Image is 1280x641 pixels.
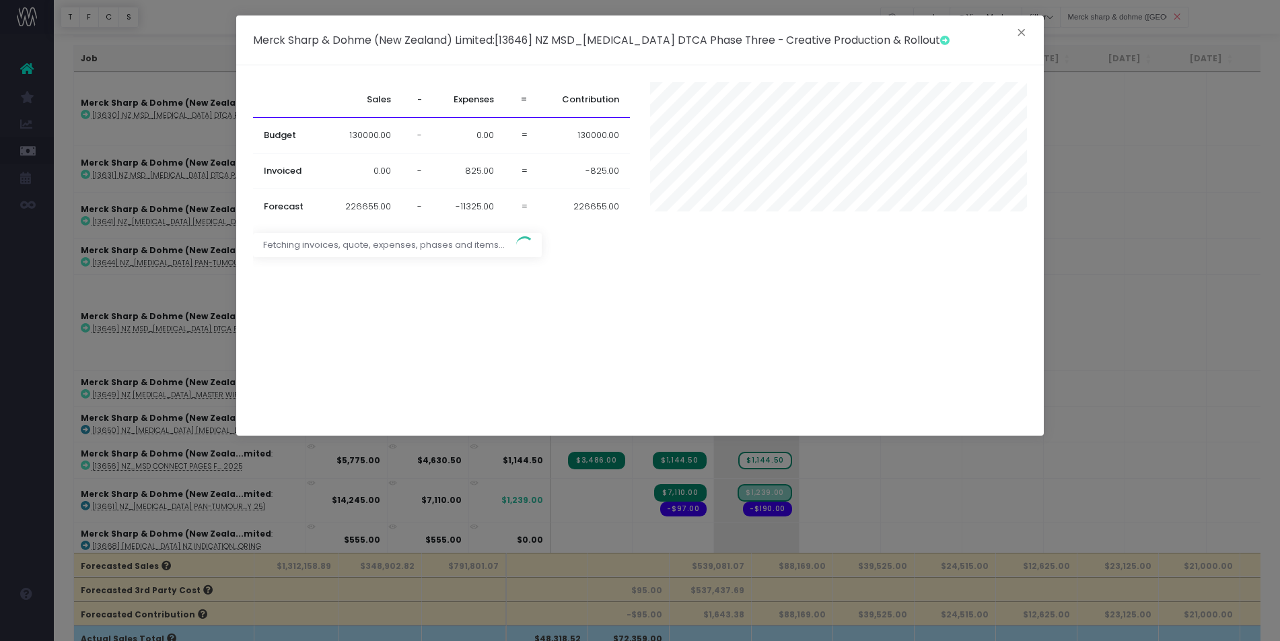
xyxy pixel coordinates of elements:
td: 226655.00 [538,189,630,225]
td: 226655.00 [324,189,402,225]
td: - [402,189,433,225]
th: Forecast [253,189,324,225]
th: Sales [324,82,402,118]
th: - [402,82,433,118]
td: 130000.00 [538,118,630,154]
td: = [505,118,538,154]
th: Expenses [433,82,505,118]
th: Contribution [538,82,630,118]
td: 130000.00 [324,118,402,154]
th: Invoiced [253,154,324,189]
button: Close [1007,24,1036,45]
td: - [402,154,433,189]
td: 0.00 [433,118,505,154]
span: Fetching invoices, quote, expenses, phases and items... [253,233,515,257]
td: = [505,154,538,189]
span: [13646] NZ MSD_[MEDICAL_DATA] DTCA Phase Three - Creative Production & Rollout [495,32,950,48]
td: = [505,189,538,225]
td: -825.00 [538,154,630,189]
td: 0.00 [324,154,402,189]
th: = [505,82,538,118]
td: 825.00 [433,154,505,189]
span: Merck Sharp & Dohme (New Zealand) Limited [253,32,493,48]
th: Budget [253,118,324,154]
td: - [402,118,433,154]
h5: : [253,32,950,48]
td: -11325.00 [433,189,505,225]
